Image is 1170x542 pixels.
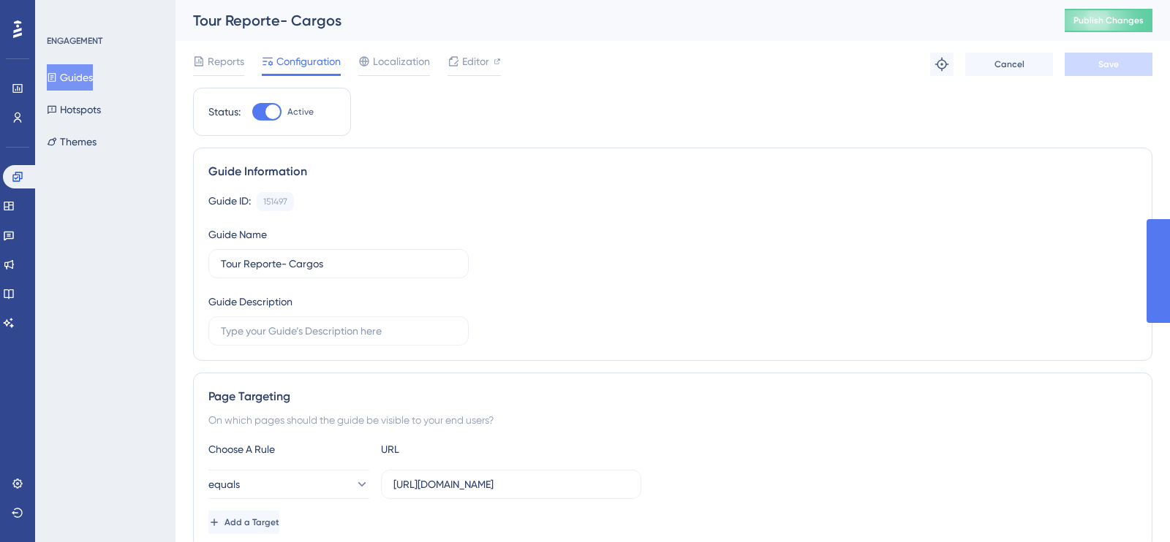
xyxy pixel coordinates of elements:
[193,10,1028,31] div: Tour Reporte- Cargos
[1109,484,1152,528] iframe: UserGuiding AI Assistant Launcher
[1065,53,1152,76] button: Save
[393,476,629,492] input: yourwebsite.com/path
[263,196,287,207] div: 151497
[208,103,241,121] div: Status:
[965,53,1053,76] button: Cancel
[208,163,1137,180] div: Guide Information
[47,129,97,155] button: Themes
[47,96,101,123] button: Hotspots
[224,516,279,528] span: Add a Target
[208,411,1137,429] div: On which pages should the guide be visible to your end users?
[208,53,244,70] span: Reports
[287,106,314,118] span: Active
[994,58,1024,70] span: Cancel
[208,470,369,499] button: equals
[208,440,369,458] div: Choose A Rule
[208,388,1137,405] div: Page Targeting
[373,53,430,70] span: Localization
[208,226,267,243] div: Guide Name
[1073,15,1144,26] span: Publish Changes
[381,440,542,458] div: URL
[221,323,456,339] input: Type your Guide’s Description here
[208,476,240,493] span: equals
[276,53,341,70] span: Configuration
[221,256,456,272] input: Type your Guide’s Name here
[47,35,102,47] div: ENGAGEMENT
[208,511,279,534] button: Add a Target
[462,53,489,70] span: Editor
[208,293,292,310] div: Guide Description
[1098,58,1119,70] span: Save
[1065,9,1152,32] button: Publish Changes
[208,192,251,211] div: Guide ID:
[47,64,93,91] button: Guides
